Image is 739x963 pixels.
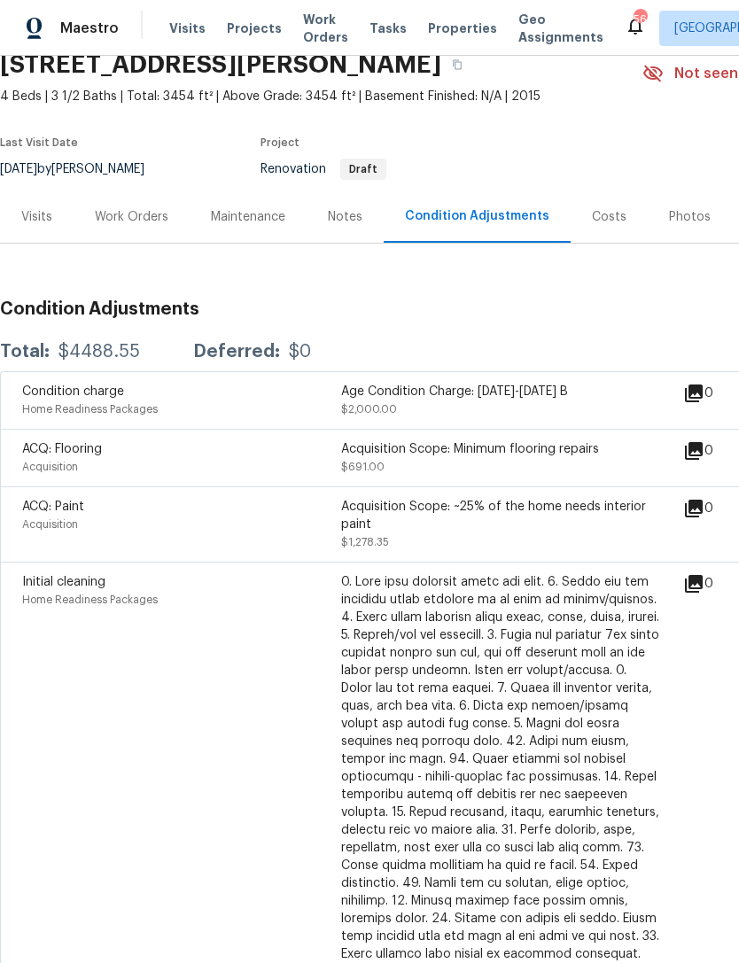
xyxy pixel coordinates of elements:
div: Notes [328,208,362,226]
div: Maintenance [211,208,285,226]
span: Tasks [369,22,407,35]
span: Acquisition [22,519,78,530]
span: Visits [169,19,206,37]
span: Acquisition [22,462,78,472]
span: Work Orders [303,11,348,46]
div: Acquisition Scope: Minimum flooring repairs [341,440,660,458]
div: Deferred: [193,343,280,361]
div: Work Orders [95,208,168,226]
div: Photos [669,208,711,226]
div: Acquisition Scope: ~25% of the home needs interior paint [341,498,660,533]
div: 56 [634,11,646,28]
span: Initial cleaning [22,576,105,588]
span: ACQ: Flooring [22,443,102,455]
span: $1,278.35 [341,537,389,548]
div: Age Condition Charge: [DATE]-[DATE] B [341,383,660,400]
span: Projects [227,19,282,37]
span: Renovation [261,163,386,175]
span: Maestro [60,19,119,37]
div: Visits [21,208,52,226]
span: Properties [428,19,497,37]
span: $2,000.00 [341,404,397,415]
span: $691.00 [341,462,385,472]
span: Condition charge [22,385,124,398]
span: Project [261,137,299,148]
span: Geo Assignments [518,11,603,46]
span: Draft [342,164,385,175]
button: Copy Address [441,49,473,81]
div: Condition Adjustments [405,207,549,225]
span: Home Readiness Packages [22,404,158,415]
span: ACQ: Paint [22,501,84,513]
div: $4488.55 [58,343,140,361]
div: Costs [592,208,626,226]
span: Home Readiness Packages [22,594,158,605]
div: $0 [289,343,311,361]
